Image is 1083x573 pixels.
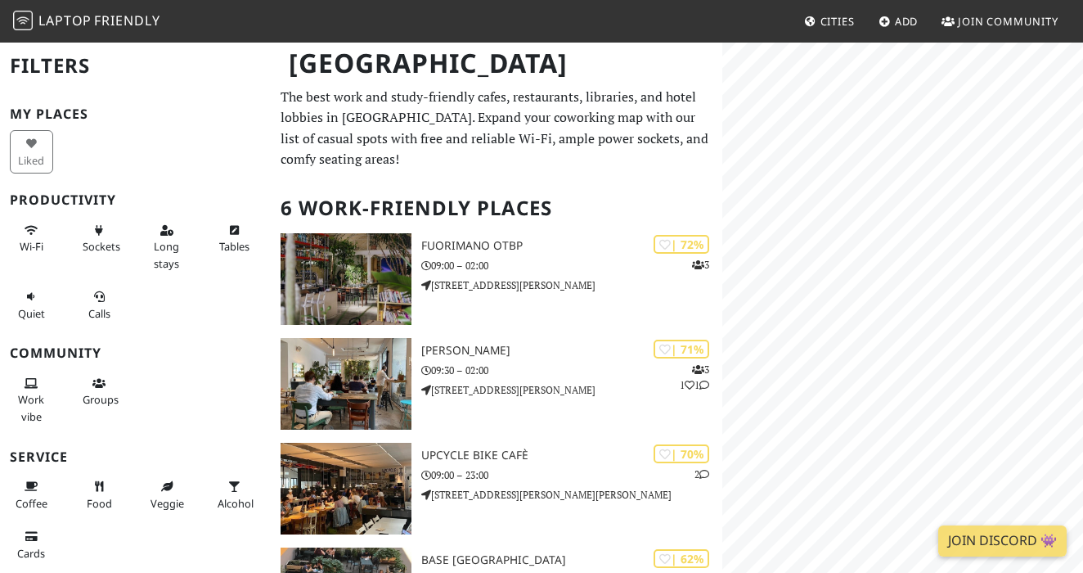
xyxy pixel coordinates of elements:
button: Quiet [10,283,53,327]
button: Cards [10,523,53,566]
button: Tables [213,217,256,260]
a: Cities [798,7,861,36]
div: | 70% [654,444,709,463]
span: Add [895,14,919,29]
h2: Filters [10,41,261,91]
button: Long stays [146,217,189,277]
span: Join Community [958,14,1058,29]
p: 09:00 – 23:00 [421,467,722,483]
span: Video/audio calls [88,306,110,321]
h1: [GEOGRAPHIC_DATA] [276,41,719,86]
p: 2 [694,467,709,482]
h3: [PERSON_NAME] [421,344,722,358]
span: Friendly [94,11,160,29]
img: oTTo [281,338,411,430]
span: Veggie [151,496,184,511]
p: [STREET_ADDRESS][PERSON_NAME] [421,382,722,398]
p: 3 1 1 [680,362,709,393]
p: [STREET_ADDRESS][PERSON_NAME][PERSON_NAME] [421,487,722,503]
button: Veggie [146,473,189,517]
button: Wi-Fi [10,217,53,260]
a: Join Community [935,7,1065,36]
span: Alcohol [218,496,254,511]
button: Work vibe [10,370,53,430]
h3: Service [10,449,261,465]
img: LaptopFriendly [13,11,33,30]
p: 3 [692,257,709,273]
a: Upcycle Bike Cafè | 70% 2 Upcycle Bike Cafè 09:00 – 23:00 [STREET_ADDRESS][PERSON_NAME][PERSON_NAME] [271,443,722,535]
h3: Fuorimano OTBP [421,239,722,253]
button: Alcohol [213,473,256,517]
h3: Productivity [10,192,261,208]
p: 09:30 – 02:00 [421,363,722,378]
p: 09:00 – 02:00 [421,258,722,273]
a: oTTo | 71% 311 [PERSON_NAME] 09:30 – 02:00 [STREET_ADDRESS][PERSON_NAME] [271,338,722,430]
span: Power sockets [83,239,120,254]
h3: My Places [10,106,261,122]
h3: Community [10,345,261,361]
a: LaptopFriendly LaptopFriendly [13,7,160,36]
button: Groups [78,370,121,413]
span: Long stays [154,239,179,270]
button: Calls [78,283,121,327]
p: The best work and study-friendly cafes, restaurants, libraries, and hotel lobbies in [GEOGRAPHIC_... [281,87,712,170]
h2: 6 Work-Friendly Places [281,183,712,233]
span: Group tables [83,392,119,407]
div: | 62% [654,549,709,568]
img: Fuorimano OTBP [281,233,411,325]
span: Laptop [38,11,92,29]
span: Work-friendly tables [219,239,249,254]
button: Coffee [10,473,53,517]
p: [STREET_ADDRESS][PERSON_NAME] [421,277,722,293]
div: | 71% [654,340,709,359]
button: Food [78,473,121,517]
a: Fuorimano OTBP | 72% 3 Fuorimano OTBP 09:00 – 02:00 [STREET_ADDRESS][PERSON_NAME] [271,233,722,325]
img: Upcycle Bike Cafè [281,443,411,535]
span: People working [18,392,44,423]
span: Quiet [18,306,45,321]
h3: BASE [GEOGRAPHIC_DATA] [421,553,722,567]
span: Coffee [16,496,47,511]
span: Food [87,496,112,511]
a: Join Discord 👾 [938,526,1067,557]
button: Sockets [78,217,121,260]
a: Add [872,7,925,36]
span: Credit cards [17,546,45,561]
h3: Upcycle Bike Cafè [421,449,722,462]
span: Stable Wi-Fi [20,239,43,254]
span: Cities [820,14,855,29]
div: | 72% [654,235,709,254]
